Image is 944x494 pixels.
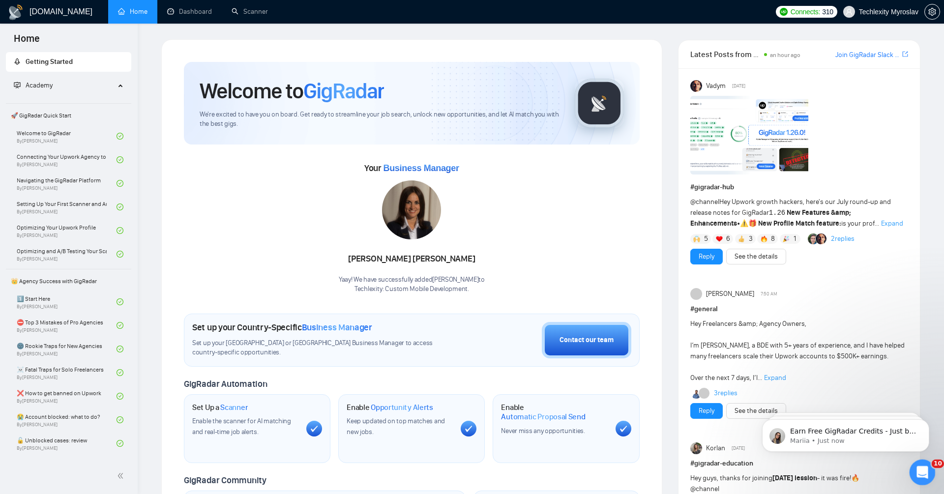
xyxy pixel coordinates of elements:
[808,233,819,244] img: Alex B
[117,369,123,376] span: check-circle
[184,475,266,486] span: GigRadar Community
[714,388,737,398] a: 3replies
[17,291,117,313] a: 1️⃣ Start HereBy[PERSON_NAME]
[924,4,940,20] button: setting
[17,149,117,171] a: Connecting Your Upwork Agency to GigRadarBy[PERSON_NAME]
[690,198,891,228] span: Hey Upwork growth hackers, here's our July round-up and release notes for GigRadar • is your prof...
[17,315,117,336] a: ⛔ Top 3 Mistakes of Pro AgenciesBy[PERSON_NAME]
[761,290,777,298] span: 7:50 AM
[117,416,123,423] span: check-circle
[200,78,384,104] h1: Welcome to
[690,442,702,454] img: Korlan
[726,403,786,419] button: See the details
[117,471,127,481] span: double-left
[501,403,607,422] h1: Enable
[706,289,754,299] span: [PERSON_NAME]
[339,285,485,294] p: Techlexity: Custom Mobile Development .
[17,220,117,241] a: Optimizing Your Upwork ProfileBy[PERSON_NAME]
[17,338,117,360] a: 🌚 Rookie Traps for New AgenciesBy[PERSON_NAME]
[706,81,726,91] span: Vadym
[17,385,117,407] a: ❌ How to get banned on UpworkBy[PERSON_NAME]
[690,249,723,264] button: Reply
[791,6,820,17] span: Connects:
[735,406,778,416] a: See the details
[383,163,459,173] span: Business Manager
[769,209,786,217] code: 1.26
[690,182,908,193] h1: # gigradar-hub
[382,180,441,239] img: 1686179957054-139.jpg
[200,110,559,129] span: We're excited to have you on board. Get ready to streamline your job search, unlock new opportuni...
[501,412,585,422] span: Automatic Proposal Send
[117,203,123,210] span: check-circle
[690,485,719,493] span: @channel
[761,235,767,242] img: 🔥
[117,156,123,163] span: check-circle
[835,50,900,60] a: Join GigRadar Slack Community
[117,440,123,447] span: check-circle
[690,198,719,206] span: @channel
[192,417,291,436] span: Enable the scanner for AI matching and real-time job alerts.
[738,235,745,242] img: 👍
[690,96,808,174] img: F09AC4U7ATU-image.png
[14,58,21,65] span: rocket
[771,234,775,244] span: 8
[783,235,790,242] img: 🎉
[118,7,147,16] a: homeHome
[303,78,384,104] span: GigRadar
[17,409,117,431] a: 😭 Account blocked: what to do?By[PERSON_NAME]
[117,133,123,140] span: check-circle
[770,52,800,58] span: an hour ago
[758,219,841,228] strong: New Profile Match feature:
[339,251,485,267] div: [PERSON_NAME] [PERSON_NAME]
[726,234,730,244] span: 6
[17,433,117,454] a: 🔓 Unblocked cases: reviewBy[PERSON_NAME]
[17,362,117,383] a: ☠️ Fatal Traps for Solo FreelancersBy[PERSON_NAME]
[726,249,786,264] button: See the details
[347,403,433,412] h1: Enable
[902,50,908,59] a: export
[924,8,940,16] a: setting
[735,251,778,262] a: See the details
[26,58,73,66] span: Getting Started
[560,335,614,346] div: Contact our team
[501,427,585,435] span: Never miss any opportunities.
[881,219,903,228] span: Expand
[117,393,123,400] span: check-circle
[220,403,248,412] span: Scanner
[740,219,748,228] span: ⚠️
[117,346,123,352] span: check-circle
[184,378,267,389] span: GigRadar Automation
[704,234,708,244] span: 5
[7,271,130,291] span: 👑 Agency Success with GigRadar
[339,275,485,294] div: Yaay! We have successfully added [PERSON_NAME] to
[8,4,24,20] img: logo
[699,251,714,262] a: Reply
[17,125,117,147] a: Welcome to GigRadarBy[PERSON_NAME]
[117,251,123,258] span: check-circle
[822,6,833,17] span: 310
[772,474,817,482] strong: [DATE] lession
[26,81,53,89] span: Academy
[6,52,131,72] li: Getting Started
[794,234,796,244] span: 1
[17,196,117,218] a: Setting Up Your First Scanner and Auto-BidderBy[PERSON_NAME]
[690,80,702,92] img: Vadym
[749,234,753,244] span: 3
[232,7,268,16] a: searchScanner
[192,339,456,357] span: Set up your [GEOGRAPHIC_DATA] or [GEOGRAPHIC_DATA] Business Manager to access country-specific op...
[364,163,459,174] span: Your
[17,243,117,265] a: Optimizing and A/B Testing Your Scanner for Better ResultsBy[PERSON_NAME]
[851,474,859,482] span: 🔥
[347,417,445,436] span: Keep updated on top matches and new jobs.
[902,50,908,58] span: export
[117,322,123,329] span: check-circle
[371,403,433,412] span: Opportunity Alerts
[716,235,723,242] img: ❤️
[732,82,745,90] span: [DATE]
[693,235,700,242] img: 🙌
[690,48,762,60] span: Latest Posts from the GigRadar Community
